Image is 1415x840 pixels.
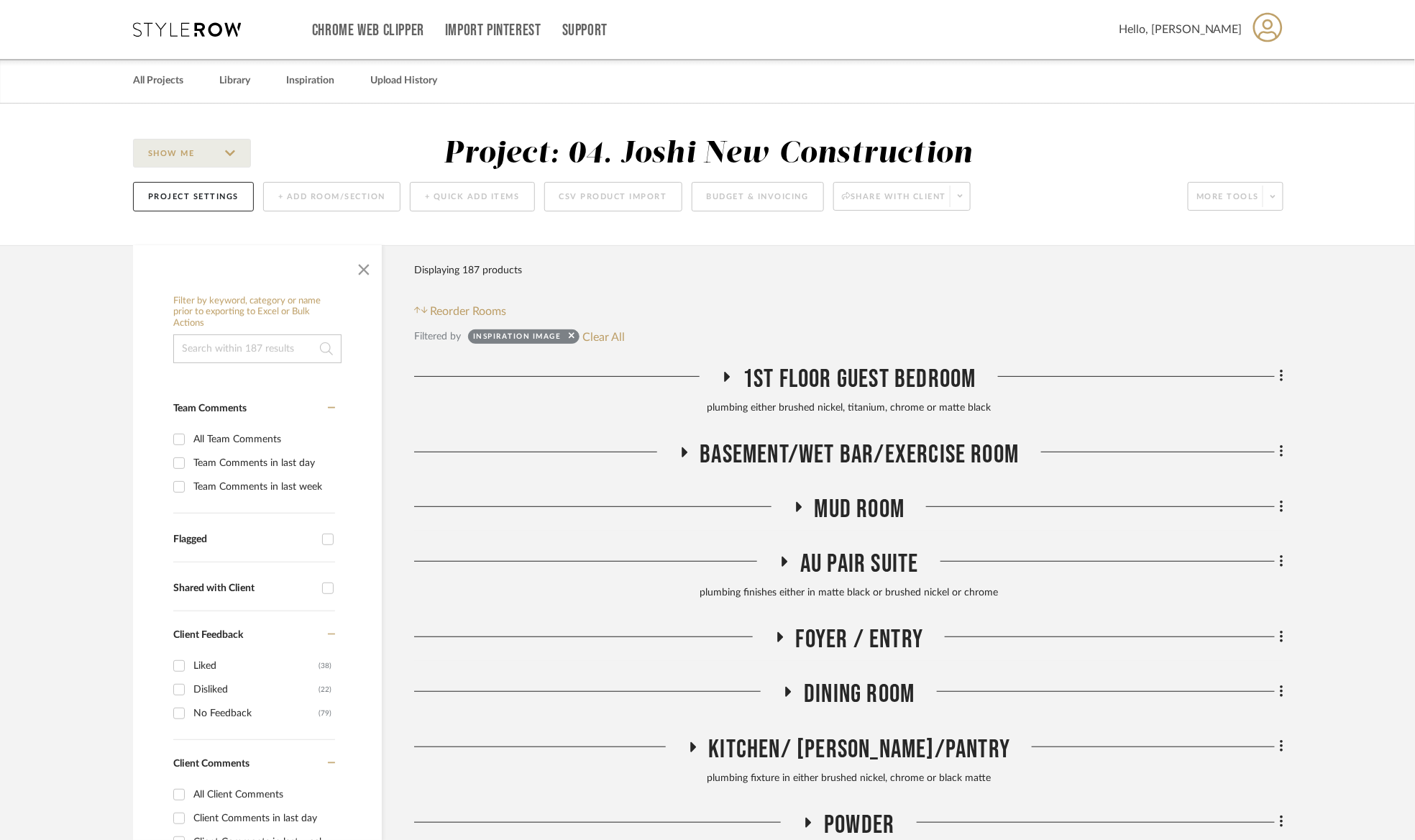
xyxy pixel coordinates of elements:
[414,585,1283,601] div: plumbing finishes either in matte black or brushed nickel or chrome
[370,71,437,91] a: Upload History
[414,303,507,320] button: Reorder Rooms
[842,191,947,213] span: Share with client
[286,71,334,91] a: Inspiration
[193,783,331,806] div: All Client Comments
[800,549,919,580] span: Au Pair Suite
[1196,191,1259,213] span: More tools
[173,534,315,546] div: Flagged
[833,182,971,211] button: Share with client
[1119,21,1242,38] span: Hello, [PERSON_NAME]
[709,734,1011,765] span: Kitchen/ [PERSON_NAME]/Pantry
[173,759,249,769] span: Client Comments
[445,24,541,37] a: Import Pinterest
[133,182,254,211] button: Project Settings
[796,624,924,655] span: Foyer / Entry
[319,702,331,725] div: (79)
[219,71,250,91] a: Library
[414,771,1283,787] div: plumbing fixture in either brushed nickel, chrome or black matte
[193,702,319,725] div: No Feedback
[414,256,522,285] div: Displaying 187 products
[173,630,243,640] span: Client Feedback
[700,439,1020,470] span: Basement/Wet Bar/Exercise Room
[1188,182,1283,211] button: More tools
[319,654,331,677] div: (38)
[173,296,342,329] h6: Filter by keyword, category or name prior to exporting to Excel or Bulk Actions
[319,678,331,701] div: (22)
[193,428,331,451] div: All Team Comments
[193,678,319,701] div: Disliked
[193,452,331,475] div: Team Comments in last day
[431,303,507,320] span: Reorder Rooms
[562,24,608,37] a: Support
[815,494,905,525] span: Mud Room
[804,679,915,710] span: Dining Room
[544,182,682,211] button: CSV Product Import
[193,654,319,677] div: Liked
[193,475,331,498] div: Team Comments in last week
[444,139,973,169] div: Project: 04. Joshi New Construction
[743,364,976,395] span: 1st Floor Guest Bedroom
[473,332,562,346] div: Inspiration Image
[173,403,247,414] span: Team Comments
[133,71,183,91] a: All Projects
[312,24,424,37] a: Chrome Web Clipper
[263,182,400,211] button: + Add Room/Section
[349,252,378,281] button: Close
[692,182,824,211] button: Budget & Invoicing
[173,334,342,363] input: Search within 187 results
[193,807,331,830] div: Client Comments in last day
[410,182,535,211] button: + Quick Add Items
[414,401,1283,416] div: plumbing either brushed nickel, titanium, chrome or matte black
[414,329,461,344] div: Filtered by
[583,327,626,346] button: Clear All
[173,583,315,595] div: Shared with Client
